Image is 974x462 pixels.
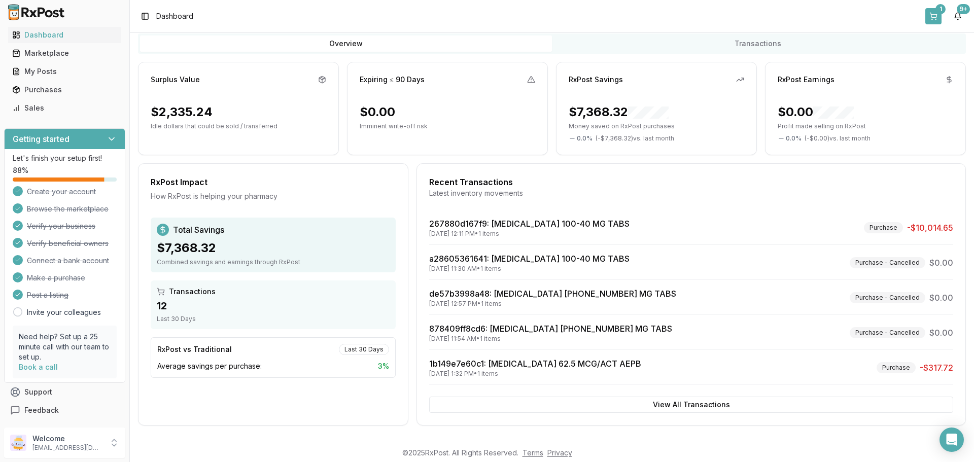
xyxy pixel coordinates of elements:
div: Marketplace [12,48,117,58]
div: [DATE] 12:57 PM • 1 items [429,300,676,308]
a: Dashboard [8,26,121,44]
a: Book a call [19,363,58,371]
span: 0.0 % [786,134,802,143]
a: Invite your colleagues [27,307,101,317]
span: Total Savings [173,224,224,236]
img: RxPost Logo [4,4,69,20]
button: Marketplace [4,45,125,61]
a: 1b149e7e60c1: [MEDICAL_DATA] 62.5 MCG/ACT AEPB [429,359,641,369]
span: 3 % [378,361,389,371]
button: Transactions [552,35,964,52]
span: ( - $7,368.32 ) vs. last month [596,134,674,143]
span: Verify beneficial owners [27,238,109,248]
span: Average savings per purchase: [157,361,262,371]
span: -$10,014.65 [907,222,953,234]
div: Purchase - Cancelled [850,327,925,338]
div: $7,368.32 [569,104,669,120]
span: Post a listing [27,290,68,300]
div: [DATE] 11:30 AM • 1 items [429,265,630,273]
div: Latest inventory movements [429,188,953,198]
div: RxPost Impact [151,176,396,188]
div: RxPost Savings [569,75,623,85]
p: Need help? Set up a 25 minute call with our team to set up. [19,332,111,362]
a: de57b3998a48: [MEDICAL_DATA] [PHONE_NUMBER] MG TABS [429,289,676,299]
div: Last 30 Days [157,315,390,323]
a: Terms [523,448,543,457]
button: Dashboard [4,27,125,43]
p: Money saved on RxPost purchases [569,122,744,130]
button: 9+ [950,8,966,24]
div: $0.00 [778,104,854,120]
button: My Posts [4,63,125,80]
p: [EMAIL_ADDRESS][DOMAIN_NAME] [32,444,103,452]
div: $7,368.32 [157,240,390,256]
a: My Posts [8,62,121,81]
a: Marketplace [8,44,121,62]
div: [DATE] 12:11 PM • 1 items [429,230,630,238]
span: Transactions [169,287,216,297]
button: 1 [925,8,942,24]
a: a28605361641: [MEDICAL_DATA] 100-40 MG TABS [429,254,630,264]
button: Support [4,383,125,401]
span: Feedback [24,405,59,415]
button: View All Transactions [429,397,953,413]
nav: breadcrumb [156,11,193,21]
p: Idle dollars that could be sold / transferred [151,122,326,130]
a: Privacy [547,448,572,457]
span: 0.0 % [577,134,593,143]
div: Purchase - Cancelled [850,257,925,268]
span: Browse the marketplace [27,204,109,214]
div: RxPost Earnings [778,75,834,85]
button: Overview [140,35,552,52]
p: Profit made selling on RxPost [778,122,953,130]
div: 1 [935,4,946,14]
span: -$317.72 [920,362,953,374]
span: ( - $0.00 ) vs. last month [805,134,871,143]
div: RxPost vs Traditional [157,344,232,354]
span: Verify your business [27,221,95,231]
div: Expiring ≤ 90 Days [360,75,425,85]
span: 88 % [13,165,28,175]
div: Sales [12,103,117,113]
div: Dashboard [12,30,117,40]
div: Last 30 Days [339,344,389,355]
div: [DATE] 11:54 AM • 1 items [429,335,672,343]
div: Purchases [12,85,117,95]
span: $0.00 [929,257,953,269]
a: Purchases [8,81,121,99]
div: Surplus Value [151,75,200,85]
span: Create your account [27,187,96,197]
button: Feedback [4,401,125,419]
span: $0.00 [929,292,953,304]
span: Make a purchase [27,273,85,283]
div: Purchase - Cancelled [850,292,925,303]
div: $0.00 [360,104,395,120]
div: Purchase [864,222,903,233]
span: $0.00 [929,327,953,339]
div: $2,335.24 [151,104,213,120]
img: User avatar [10,435,26,451]
div: 9+ [957,4,970,14]
p: Let's finish your setup first! [13,153,117,163]
div: My Posts [12,66,117,77]
div: Combined savings and earnings through RxPost [157,258,390,266]
h3: Getting started [13,133,69,145]
span: Connect a bank account [27,256,109,266]
button: Sales [4,100,125,116]
div: Recent Transactions [429,176,953,188]
div: Purchase [877,362,916,373]
div: How RxPost is helping your pharmacy [151,191,396,201]
span: Dashboard [156,11,193,21]
div: Open Intercom Messenger [940,428,964,452]
a: 267880d167f9: [MEDICAL_DATA] 100-40 MG TABS [429,219,630,229]
a: 878409ff8cd6: [MEDICAL_DATA] [PHONE_NUMBER] MG TABS [429,324,672,334]
a: Sales [8,99,121,117]
button: Purchases [4,82,125,98]
div: [DATE] 1:32 PM • 1 items [429,370,641,378]
div: 12 [157,299,390,313]
p: Welcome [32,434,103,444]
p: Imminent write-off risk [360,122,535,130]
